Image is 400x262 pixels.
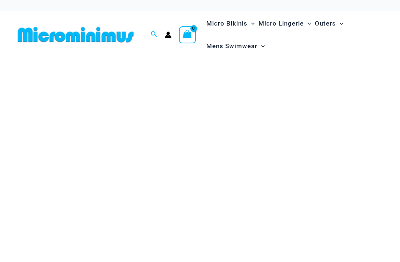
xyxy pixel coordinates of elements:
[336,14,343,33] span: Menu Toggle
[257,12,313,35] a: Micro LingerieMenu ToggleMenu Toggle
[313,12,345,35] a: OutersMenu ToggleMenu Toggle
[165,31,171,38] a: Account icon link
[304,14,311,33] span: Menu Toggle
[203,11,385,59] nav: Site Navigation
[257,37,265,56] span: Menu Toggle
[204,35,267,57] a: Mens SwimwearMenu ToggleMenu Toggle
[259,14,304,33] span: Micro Lingerie
[151,30,157,39] a: Search icon link
[247,14,255,33] span: Menu Toggle
[206,37,257,56] span: Mens Swimwear
[204,12,257,35] a: Micro BikinisMenu ToggleMenu Toggle
[315,14,336,33] span: Outers
[15,26,137,43] img: MM SHOP LOGO FLAT
[179,26,196,43] a: View Shopping Cart, empty
[206,14,247,33] span: Micro Bikinis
